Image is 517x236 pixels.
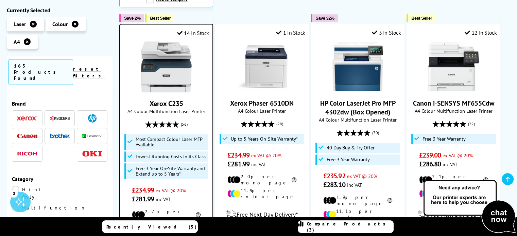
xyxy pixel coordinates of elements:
span: £286.80 [419,160,441,168]
a: Xerox [17,114,37,123]
div: 1 In Stock [276,29,305,36]
span: (70) [372,126,379,139]
span: £234.99 [132,186,154,195]
li: 2.0p per mono page [227,174,296,186]
div: Currently Selected [7,7,113,14]
a: Ricoh [17,149,37,158]
a: Kyocera [50,114,70,123]
img: Xerox Phaser 6510DN [237,41,288,92]
li: 11.9p per colour page [227,187,296,200]
span: Laser [14,21,26,28]
a: Xerox Phaser 6510DN [237,87,288,93]
img: Brother [50,133,70,138]
span: £283.10 [323,180,345,189]
img: Canon i-SENSYS MF655Cdw [428,41,479,92]
a: Recently Viewed (5) [102,220,198,233]
span: ex VAT @ 20% [347,173,377,179]
img: Lexmark [82,134,102,138]
span: Compare Products (3) [307,221,393,233]
img: OKI [82,151,102,157]
span: Free 3 Year Warranty [423,136,466,142]
a: reset filters [73,66,105,79]
span: Save 2% [124,16,140,21]
img: Xerox [17,116,37,121]
a: Canon i-SENSYS MF655Cdw [428,87,479,93]
span: £234.99 [227,151,249,160]
span: £281.99 [227,160,249,168]
span: A4 Colour Multifunction Laser Printer [410,108,497,114]
a: OKI [82,149,102,158]
img: Xerox C235 [141,41,192,92]
span: Free 3 Year On-Site Warranty and Extend up to 5 Years* [136,166,207,177]
div: 3 [10,189,18,197]
span: A4 [14,38,20,45]
a: HP [82,114,102,123]
span: (22) [468,117,475,130]
a: Canon i-SENSYS MF655Cdw [413,99,494,108]
span: inc VAT [443,161,458,167]
span: ex VAT @ 20% [156,187,186,194]
span: (28) [276,117,283,130]
span: ex VAT @ 20% [251,152,281,159]
a: Compare Products (3) [298,220,394,233]
span: inc VAT [251,161,266,167]
div: modal_delivery [219,205,305,224]
li: 11.4p per colour page [419,187,488,200]
span: A4 Colour Multifunction Laser Printer [123,108,209,114]
button: Save 32% [311,14,338,22]
span: £235.92 [323,171,345,180]
a: Xerox C235 [150,99,183,108]
img: HP Color LaserJet Pro MFP 4302dw (Box Opened) [332,41,383,92]
a: HP Color LaserJet Pro MFP 4302dw (Box Opened) [332,87,383,93]
div: Brand [12,100,107,107]
a: HP Color LaserJet Pro MFP 4302dw (Box Opened) [320,99,395,116]
span: Best Seller [150,16,171,21]
button: Save 2% [119,14,144,22]
span: Most Compact Colour Laser MFP Available [136,137,207,147]
span: Lowest Running Costs in its Class [136,154,206,159]
span: inc VAT [156,196,171,202]
span: Free 3 Year Warranty [327,157,370,162]
span: ex VAT @ 20% [443,152,473,159]
button: Best Seller [407,14,435,22]
div: Category [12,176,107,182]
a: Multifunction [12,204,86,212]
div: modal_delivery [410,205,497,224]
img: Open Live Chat window [422,179,517,235]
li: 1.9p per mono page [323,194,392,206]
a: Xerox C235 [141,87,192,94]
div: 22 In Stock [465,29,497,36]
img: Ricoh [17,152,37,156]
span: inc VAT [347,182,362,188]
button: Best Seller [145,14,174,22]
span: (56) [181,118,188,131]
img: Canon [17,134,37,138]
span: Best Seller [411,16,432,21]
div: 14 In Stock [177,30,209,36]
span: Recently Viewed (5) [106,224,197,230]
a: Xerox Phaser 6510DN [230,99,294,108]
a: Lexmark [82,132,102,140]
li: 2.1p per mono page [419,174,488,186]
span: Save 32% [315,16,334,21]
a: Canon [17,132,37,140]
span: 40 Day Buy & Try Offer [327,145,375,150]
div: 3 In Stock [372,29,401,36]
span: A4 Colour Multifunction Laser Printer [314,116,401,123]
img: HP [88,114,97,123]
span: 165 Products Found [8,59,73,85]
span: Up to 5 Years On-Site Warranty* [231,136,298,142]
a: Brother [50,132,70,140]
li: 11.1p per colour page [323,208,392,220]
span: A4 Colour Laser Printer [219,108,305,114]
a: Print Only [12,186,60,201]
li: 2.7p per mono page [132,208,201,221]
span: Colour [52,21,68,28]
span: £239.00 [419,151,441,160]
img: Kyocera [50,116,70,121]
span: £281.99 [132,195,154,203]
